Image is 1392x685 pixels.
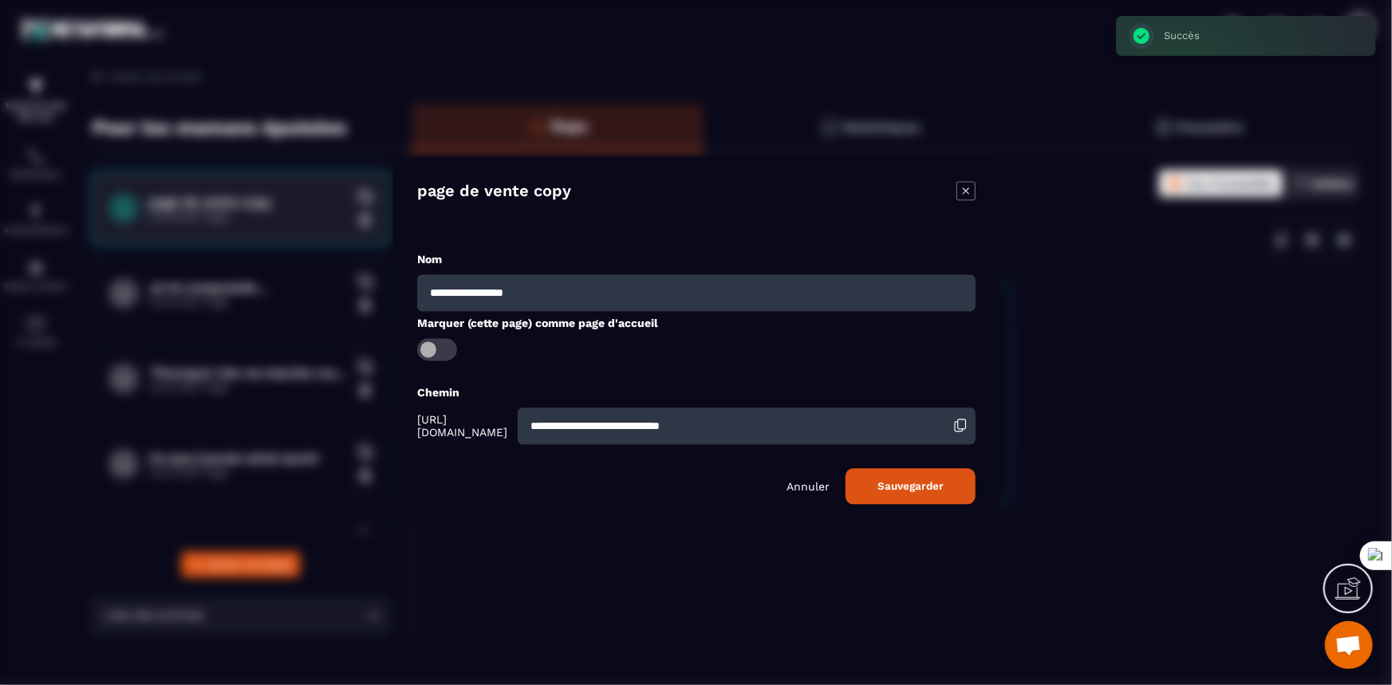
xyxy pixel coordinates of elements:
[1325,621,1373,669] a: Ouvrir le chat
[417,317,658,329] label: Marquer (cette page) comme page d'accueil
[417,181,571,203] h4: page de vente copy
[417,386,459,399] label: Chemin
[846,468,976,504] button: Sauvegarder
[417,253,442,266] label: Nom
[787,480,830,493] p: Annuler
[417,413,514,439] span: [URL][DOMAIN_NAME]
